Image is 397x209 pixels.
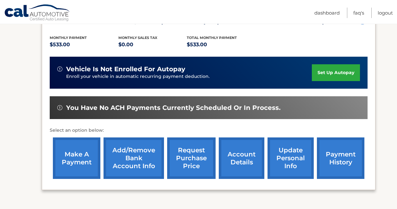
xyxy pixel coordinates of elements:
a: Dashboard [314,8,340,18]
span: Total Monthly Payment [187,35,237,40]
p: $0.00 [118,40,187,49]
span: You have no ACH payments currently scheduled or in process. [66,104,280,112]
a: make a payment [53,137,100,179]
a: update personal info [268,137,314,179]
a: account details [219,137,264,179]
img: alert-white.svg [57,105,62,110]
p: $533.00 [187,40,255,49]
a: FAQ's [353,8,364,18]
a: Logout [378,8,393,18]
a: set up autopay [312,64,360,81]
a: Cal Automotive [4,4,71,22]
p: Select an option below: [50,127,368,134]
span: Monthly Payment [50,35,87,40]
p: $533.00 [50,40,118,49]
span: Monthly sales Tax [118,35,157,40]
a: request purchase price [167,137,216,179]
p: Enroll your vehicle in automatic recurring payment deduction. [66,73,312,80]
a: Add/Remove bank account info [104,137,164,179]
img: alert-white.svg [57,66,62,72]
span: vehicle is not enrolled for autopay [66,65,185,73]
a: payment history [317,137,364,179]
